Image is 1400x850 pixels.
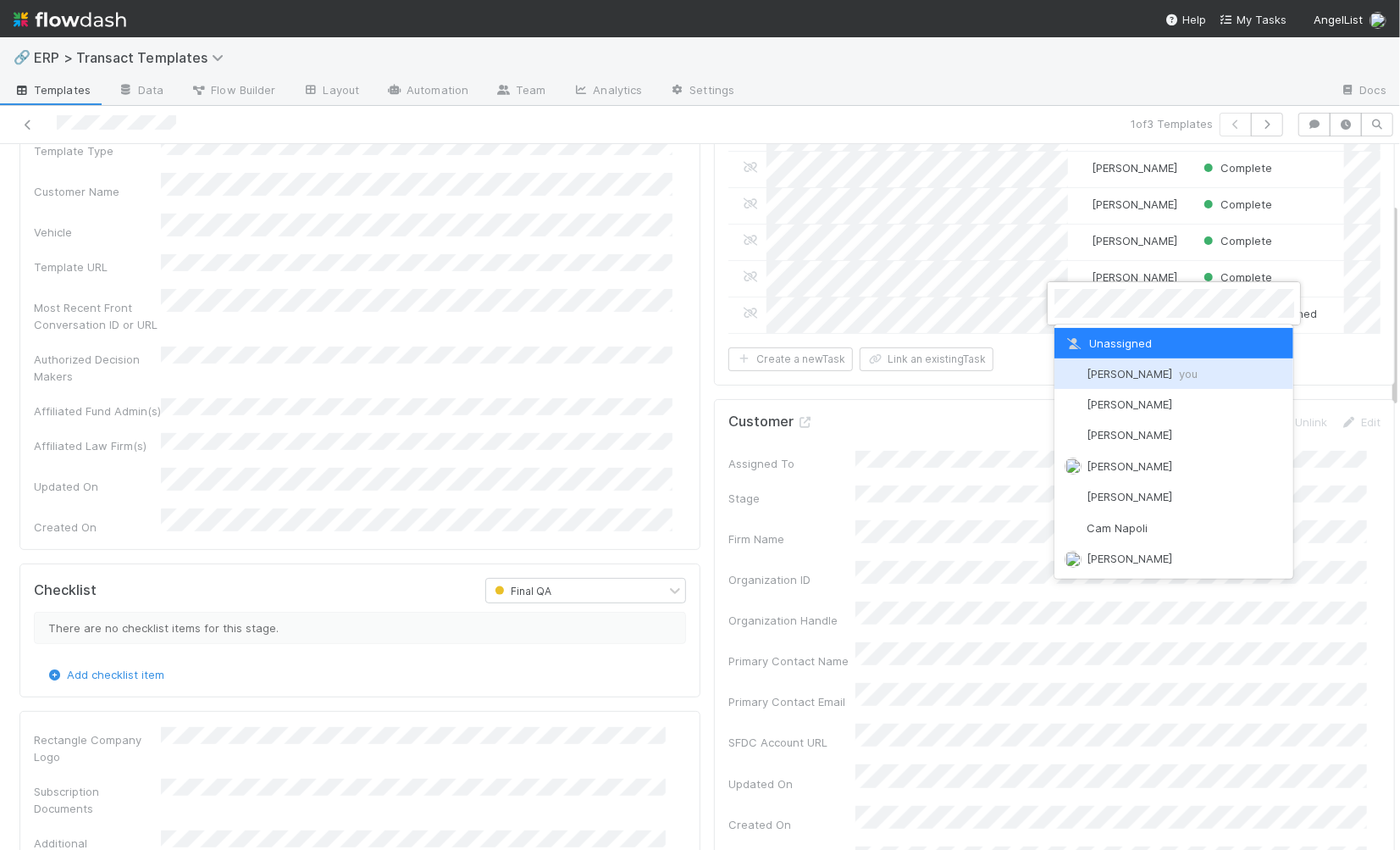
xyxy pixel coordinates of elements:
[1179,367,1198,381] span: you
[1087,397,1172,411] span: [PERSON_NAME]
[1065,519,1082,536] img: avatar_c399c659-aa0c-4b6f-be8f-2a68e8b72737.png
[1087,490,1172,503] span: [PERSON_NAME]
[1065,396,1082,413] img: avatar_df83acd9-d480-4d6e-a150-67f005a3ea0d.png
[1087,367,1198,381] span: [PERSON_NAME]
[1065,551,1082,568] img: avatar_31a23b92-6f17-4cd3-bc91-ece30a602713.png
[1087,428,1172,442] span: [PERSON_NAME]
[1065,365,1082,382] img: avatar_ef15843f-6fde-4057-917e-3fb236f438ca.png
[1065,458,1082,475] img: avatar_11833ecc-818b-4748-aee0-9d6cf8466369.png
[1087,459,1172,473] span: [PERSON_NAME]
[1065,489,1082,506] img: avatar_5e44e996-5f03-4eff-a66f-150ef7877652.png
[1065,336,1153,350] span: Unassigned
[1087,521,1148,535] span: Cam Napoli
[1087,552,1172,565] span: [PERSON_NAME]
[1065,427,1082,444] img: avatar_bb6a6da0-b303-4f88-8b1d-90dbc66890ae.png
